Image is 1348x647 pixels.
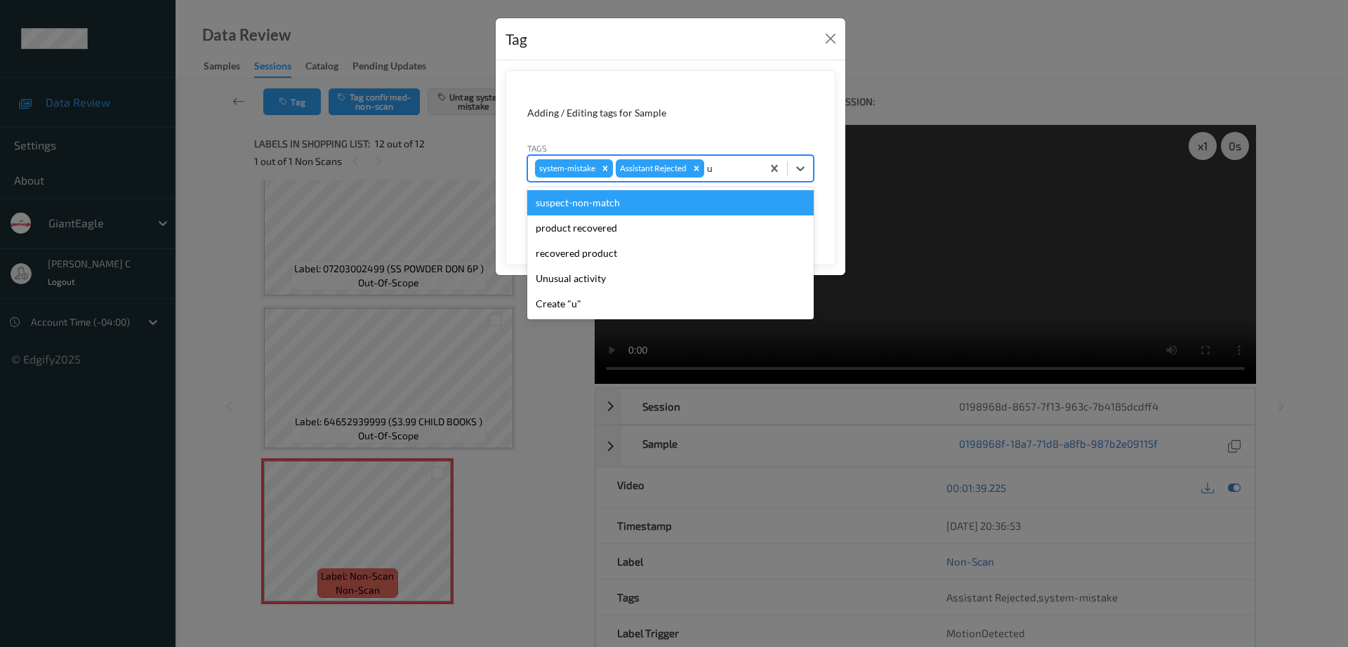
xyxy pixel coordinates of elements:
div: suspect-non-match [527,190,814,215]
div: Tag [505,28,527,51]
button: Close [821,29,840,48]
div: Unusual activity [527,266,814,291]
div: Assistant Rejected [616,159,689,178]
div: Remove Assistant Rejected [689,159,704,178]
div: recovered product [527,241,814,266]
div: Remove system-mistake [597,159,613,178]
div: system-mistake [535,159,597,178]
div: Adding / Editing tags for Sample [527,106,814,120]
div: product recovered [527,215,814,241]
div: Create "u" [527,291,814,316]
label: Tags [527,142,547,154]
